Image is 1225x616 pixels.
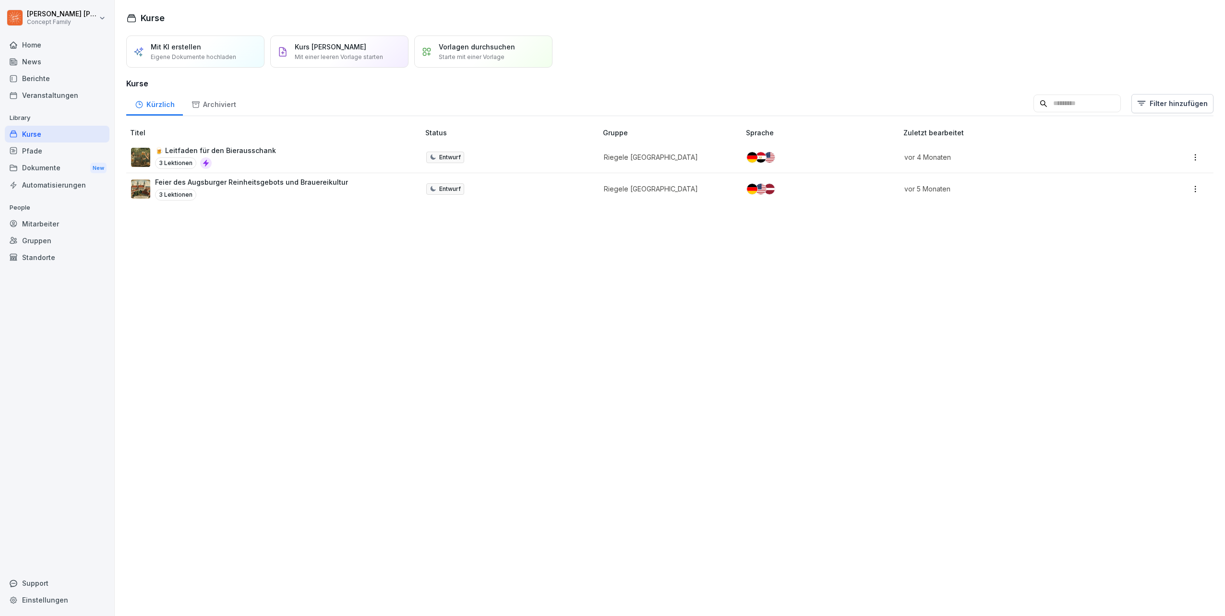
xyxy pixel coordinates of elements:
a: Home [5,36,109,53]
a: Kürzlich [126,91,183,116]
div: Dokumente [5,159,109,177]
a: Archiviert [183,91,244,116]
p: Library [5,110,109,126]
img: lv.svg [764,184,775,194]
p: Entwurf [439,185,461,193]
div: New [90,163,107,174]
p: vor 5 Monaten [904,184,1123,194]
p: Vorlagen durchsuchen [439,42,515,52]
a: Kurse [5,126,109,142]
p: Starte mit einer Vorlage [439,53,504,61]
p: Zuletzt bearbeitet [903,128,1134,138]
p: 🍺 Leitfaden für den Bierausschank [155,145,276,155]
h1: Kurse [141,12,165,24]
p: Riegele [GEOGRAPHIC_DATA] [604,152,731,162]
img: de.svg [747,152,757,163]
p: Concept Family [27,19,97,25]
p: Mit KI erstellen [151,42,201,52]
p: People [5,200,109,215]
a: Automatisierungen [5,177,109,193]
p: [PERSON_NAME] [PERSON_NAME] [27,10,97,18]
p: Eigene Dokumente hochladen [151,53,236,61]
img: cv1u11exrhpbrqp3vanz2mj4.png [131,179,150,199]
a: Mitarbeiter [5,215,109,232]
a: Einstellungen [5,592,109,608]
img: us.svg [756,184,766,194]
p: Sprache [746,128,900,138]
div: Support [5,575,109,592]
p: Kurs [PERSON_NAME] [295,42,366,52]
p: Riegele [GEOGRAPHIC_DATA] [604,184,731,194]
p: Entwurf [439,153,461,162]
a: News [5,53,109,70]
button: Filter hinzufügen [1131,94,1213,113]
img: de.svg [747,184,757,194]
img: us.svg [764,152,775,163]
a: Gruppen [5,232,109,249]
p: 3 Lektionen [155,189,196,201]
p: vor 4 Monaten [904,152,1123,162]
h3: Kurse [126,78,1213,89]
img: l86ley1vhzlwokwllmm01oy6.png [131,148,150,167]
a: Berichte [5,70,109,87]
a: DokumenteNew [5,159,109,177]
p: Feier des Augsburger Reinheitsgebots und Brauereikultur [155,177,348,187]
p: Titel [130,128,421,138]
img: eg.svg [756,152,766,163]
a: Veranstaltungen [5,87,109,104]
p: Gruppe [603,128,742,138]
p: 3 Lektionen [155,157,196,169]
a: Standorte [5,249,109,266]
p: Mit einer leeren Vorlage starten [295,53,383,61]
a: Pfade [5,142,109,159]
p: Status [425,128,599,138]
